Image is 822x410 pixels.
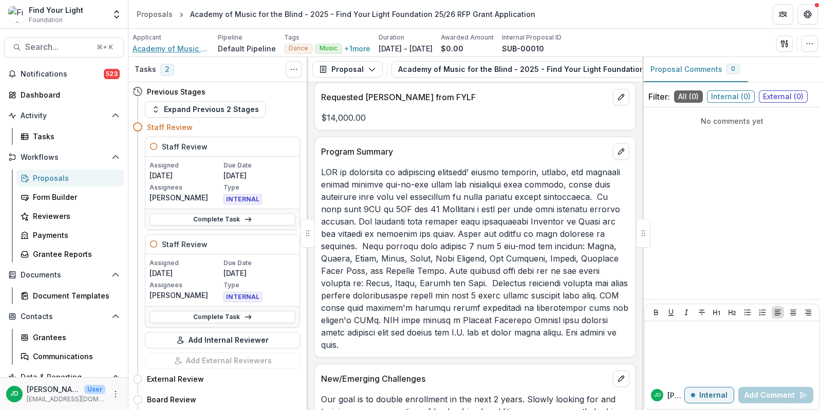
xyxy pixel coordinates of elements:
span: Dance [289,45,308,52]
div: Reviewers [33,211,116,221]
button: Heading 1 [711,306,723,319]
button: Internal [684,387,734,403]
p: Requested [PERSON_NAME] from FYLF [321,91,609,103]
p: Assigned [150,258,221,268]
button: +1more [344,44,370,53]
p: $14,000.00 [321,111,629,124]
a: Payments [16,227,124,244]
p: Program Summary [321,145,609,158]
button: Open Documents [4,267,124,283]
p: New/Emerging Challenges [321,372,609,385]
a: Form Builder [16,189,124,206]
p: Assigned [150,161,221,170]
p: [PERSON_NAME] [150,192,221,203]
p: [DATE] [150,170,221,181]
button: Open Contacts [4,308,124,325]
h4: Staff Review [147,122,193,133]
button: edit [613,370,629,387]
div: Find Your Light [29,5,83,15]
span: Academy of Music for the Blind [133,43,210,54]
button: Open entity switcher [109,4,124,25]
button: Notifications523 [4,66,124,82]
div: Proposals [33,173,116,183]
span: Foundation [29,15,63,25]
p: Internal [699,391,727,400]
span: 523 [104,69,120,79]
button: Partners [773,4,793,25]
span: Data & Reporting [21,373,107,382]
a: Proposals [16,170,124,187]
button: Ordered List [756,306,769,319]
p: Filter: [648,90,670,103]
button: Align Right [802,306,814,319]
button: Add Internal Reviewer [145,332,300,348]
p: Duration [379,33,404,42]
div: Jeffrey Dollinger [10,390,18,397]
p: [DATE] [150,268,221,278]
button: Academy of Music for the Blind - 2025 - Find Your Light Foundation 25/26 RFP Grant Application [391,61,780,78]
span: Music [320,45,338,52]
div: Proposals [137,9,173,20]
a: Dashboard [4,86,124,103]
button: Expand Previous 2 Stages [145,101,266,118]
button: Bold [650,306,662,319]
button: Italicize [680,306,693,319]
p: [EMAIL_ADDRESS][DOMAIN_NAME] [27,395,105,404]
a: Communications [16,348,124,365]
p: Type [223,183,295,192]
button: Toggle View Cancelled Tasks [286,61,302,78]
button: Proposal Comments [642,57,748,82]
button: edit [613,143,629,160]
button: Bullet List [741,306,754,319]
div: Tasks [33,131,116,142]
button: Proposal [312,61,383,78]
p: Tags [284,33,300,42]
p: Applicant [133,33,161,42]
p: Due Date [223,161,295,170]
p: Due Date [223,258,295,268]
span: Notifications [21,70,104,79]
p: Internal Proposal ID [502,33,562,42]
span: Contacts [21,312,107,321]
span: INTERNAL [223,292,262,302]
h3: Tasks [135,65,156,74]
span: Workflows [21,153,107,162]
p: User [84,385,105,394]
button: Add Comment [738,387,813,403]
p: LOR ip dolorsita co adipiscing elitsedd’ eiusmo temporin, utlabo, etd magnaali enimad minimve qui... [321,166,629,351]
div: ⌘ + K [95,42,115,53]
button: Add External Reviewers [145,352,300,369]
div: Form Builder [33,192,116,202]
a: Tasks [16,128,124,145]
h5: Staff Review [162,239,208,250]
p: [DATE] [223,170,295,181]
a: Document Templates [16,287,124,304]
h4: Previous Stages [147,86,206,97]
span: 2 [160,64,174,76]
span: External ( 0 ) [759,90,808,103]
div: Jeffrey Dollinger [654,393,661,398]
span: All ( 0 ) [674,90,703,103]
button: Open Activity [4,107,124,124]
p: [PERSON_NAME] [150,290,221,301]
p: [DATE] - [DATE] [379,43,433,54]
p: [PERSON_NAME] [27,384,80,395]
button: edit [613,89,629,105]
button: Strike [696,306,708,319]
p: $0.00 [441,43,463,54]
span: Documents [21,271,107,279]
span: Internal ( 0 ) [707,90,755,103]
button: Heading 2 [726,306,738,319]
h4: Board Review [147,394,196,405]
div: Dashboard [21,89,116,100]
h4: External Review [147,374,204,384]
button: Align Center [787,306,799,319]
button: Search... [4,37,124,58]
a: Complete Task [150,213,295,226]
p: Default Pipeline [218,43,276,54]
p: Assignees [150,183,221,192]
button: Underline [665,306,677,319]
a: Grantees [16,329,124,346]
div: Academy of Music for the Blind - 2025 - Find Your Light Foundation 25/26 RFP Grant Application [190,9,535,20]
p: [PERSON_NAME] [667,390,684,401]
